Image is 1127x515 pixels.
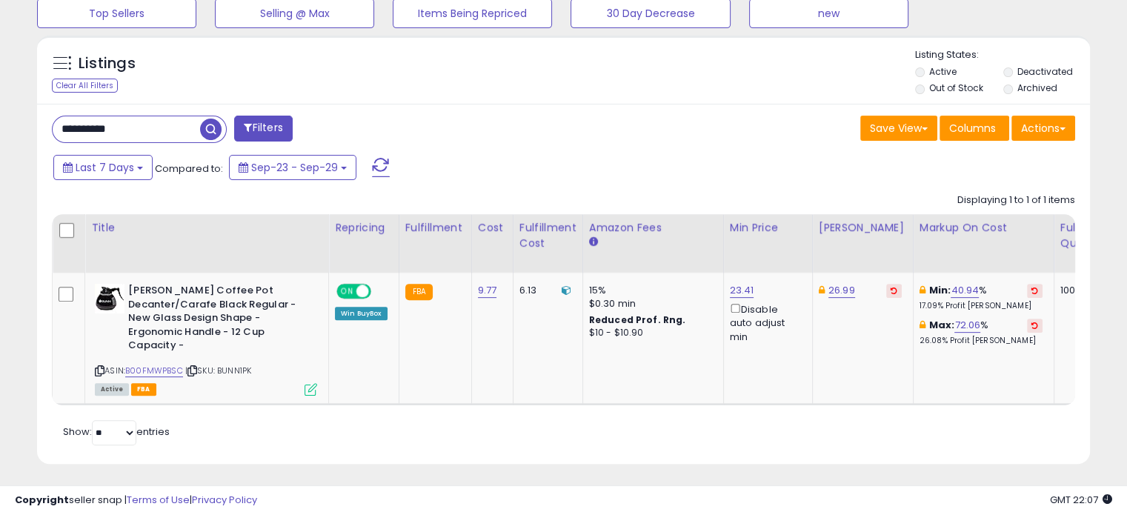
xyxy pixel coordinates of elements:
[954,318,980,333] a: 72.06
[95,284,317,393] div: ASIN:
[828,283,855,298] a: 26.99
[185,365,251,376] span: | SKU: BUNN1PK
[125,365,183,377] a: B00FMWPBSC
[95,383,129,396] span: All listings currently available for purchase on Amazon
[79,53,136,74] h5: Listings
[730,220,806,236] div: Min Price
[91,220,322,236] div: Title
[589,313,686,326] b: Reduced Prof. Rng.
[131,383,156,396] span: FBA
[589,236,598,249] small: Amazon Fees.
[335,220,393,236] div: Repricing
[95,284,124,313] img: 41ec7WrbhSL._SL40_.jpg
[949,121,996,136] span: Columns
[405,220,465,236] div: Fulfillment
[519,284,571,297] div: 6.13
[929,283,951,297] b: Min:
[192,493,257,507] a: Privacy Policy
[1017,82,1057,94] label: Archived
[76,160,134,175] span: Last 7 Days
[251,160,338,175] span: Sep-23 - Sep-29
[920,319,1043,346] div: %
[589,220,717,236] div: Amazon Fees
[128,284,308,356] b: [PERSON_NAME] Coffee Pot Decanter/Carafe Black Regular - New Glass Design Shape - Ergonomic Handl...
[951,283,979,298] a: 40.94
[920,220,1048,236] div: Markup on Cost
[819,220,907,236] div: [PERSON_NAME]
[589,327,712,339] div: $10 - $10.90
[369,285,393,298] span: OFF
[478,220,507,236] div: Cost
[335,307,388,320] div: Win BuyBox
[338,285,356,298] span: ON
[730,301,801,344] div: Disable auto adjust min
[229,155,356,180] button: Sep-23 - Sep-29
[1060,284,1106,297] div: 100
[53,155,153,180] button: Last 7 Days
[940,116,1009,141] button: Columns
[957,193,1075,207] div: Displaying 1 to 1 of 1 items
[405,284,433,300] small: FBA
[1060,220,1111,251] div: Fulfillable Quantity
[1017,65,1072,78] label: Deactivated
[920,284,1043,311] div: %
[15,493,69,507] strong: Copyright
[478,283,497,298] a: 9.77
[127,493,190,507] a: Terms of Use
[52,79,118,93] div: Clear All Filters
[589,297,712,310] div: $0.30 min
[1050,493,1112,507] span: 2025-10-7 22:07 GMT
[730,283,754,298] a: 23.41
[519,220,576,251] div: Fulfillment Cost
[913,214,1054,273] th: The percentage added to the cost of goods (COGS) that forms the calculator for Min & Max prices.
[589,284,712,297] div: 15%
[15,494,257,508] div: seller snap | |
[1011,116,1075,141] button: Actions
[929,82,983,94] label: Out of Stock
[860,116,937,141] button: Save View
[63,425,170,439] span: Show: entries
[915,48,1090,62] p: Listing States:
[920,336,1043,346] p: 26.08% Profit [PERSON_NAME]
[920,301,1043,311] p: 17.09% Profit [PERSON_NAME]
[929,65,957,78] label: Active
[929,318,955,332] b: Max:
[234,116,292,142] button: Filters
[155,162,223,176] span: Compared to:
